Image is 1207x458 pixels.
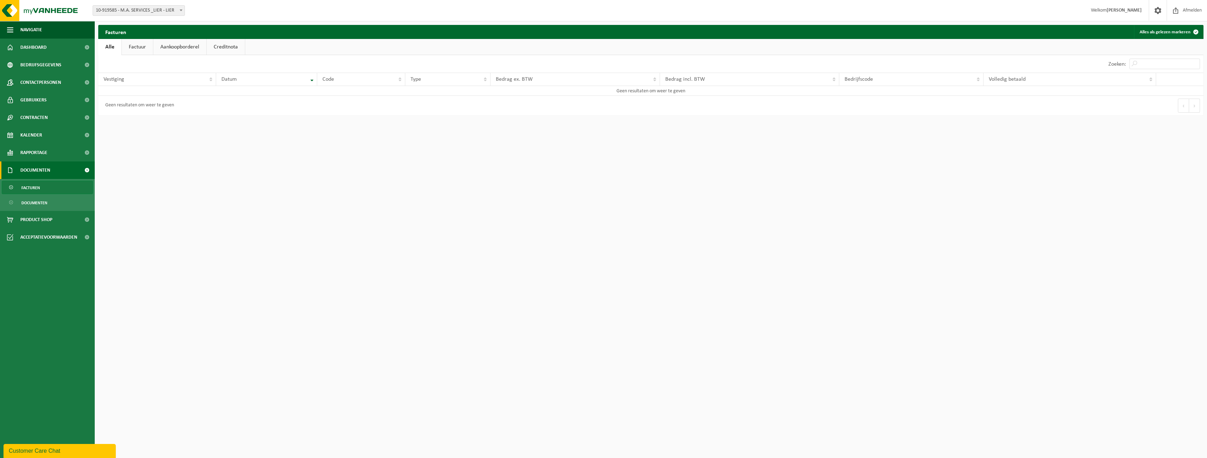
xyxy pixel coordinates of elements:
[122,39,153,55] a: Factuur
[20,211,52,228] span: Product Shop
[411,77,421,82] span: Type
[98,86,1203,96] td: Geen resultaten om weer te geven
[20,39,47,56] span: Dashboard
[1107,8,1142,13] strong: [PERSON_NAME]
[2,181,93,194] a: Facturen
[496,77,533,82] span: Bedrag ex. BTW
[20,161,50,179] span: Documenten
[21,196,47,210] span: Documenten
[102,99,174,112] div: Geen resultaten om weer te geven
[20,109,48,126] span: Contracten
[93,6,185,15] span: 10-919585 - M.A. SERVICES _LIER - LIER
[322,77,334,82] span: Code
[20,126,42,144] span: Kalender
[98,25,133,39] h2: Facturen
[20,56,61,74] span: Bedrijfsgegevens
[20,144,47,161] span: Rapportage
[1134,25,1203,39] button: Alles als gelezen markeren
[1178,99,1189,113] button: Previous
[1189,99,1200,113] button: Next
[207,39,245,55] a: Creditnota
[21,181,40,194] span: Facturen
[20,228,77,246] span: Acceptatievoorwaarden
[2,196,93,209] a: Documenten
[989,77,1026,82] span: Volledig betaald
[665,77,705,82] span: Bedrag incl. BTW
[4,443,117,458] iframe: chat widget
[104,77,124,82] span: Vestiging
[93,5,185,16] span: 10-919585 - M.A. SERVICES _LIER - LIER
[20,74,61,91] span: Contactpersonen
[20,21,42,39] span: Navigatie
[98,39,121,55] a: Alle
[153,39,206,55] a: Aankoopborderel
[845,77,873,82] span: Bedrijfscode
[221,77,237,82] span: Datum
[20,91,47,109] span: Gebruikers
[1108,61,1126,67] label: Zoeken:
